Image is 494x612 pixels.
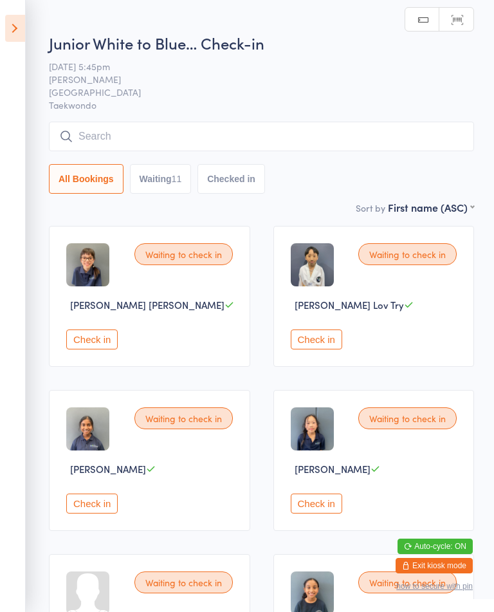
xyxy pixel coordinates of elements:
[358,407,457,429] div: Waiting to check in
[130,164,192,194] button: Waiting11
[291,329,342,349] button: Check in
[134,407,233,429] div: Waiting to check in
[197,164,265,194] button: Checked in
[398,539,473,554] button: Auto-cycle: ON
[358,243,457,265] div: Waiting to check in
[291,407,334,450] img: image1740635742.png
[295,298,404,311] span: [PERSON_NAME] Lov Try
[295,462,370,476] span: [PERSON_NAME]
[49,73,454,86] span: [PERSON_NAME]
[388,200,474,214] div: First name (ASC)
[49,60,454,73] span: [DATE] 5:45pm
[49,122,474,151] input: Search
[396,582,473,591] button: how to secure with pin
[396,558,473,573] button: Exit kiosk mode
[70,462,146,476] span: [PERSON_NAME]
[356,201,385,214] label: Sort by
[49,98,474,111] span: Taekwondo
[358,571,457,593] div: Waiting to check in
[134,243,233,265] div: Waiting to check in
[134,571,233,593] div: Waiting to check in
[172,174,182,184] div: 11
[66,329,118,349] button: Check in
[66,243,109,286] img: image1740635955.png
[291,494,342,514] button: Check in
[66,407,109,450] img: image1740635493.png
[66,494,118,514] button: Check in
[49,164,123,194] button: All Bookings
[70,298,224,311] span: [PERSON_NAME] [PERSON_NAME]
[49,86,454,98] span: [GEOGRAPHIC_DATA]
[49,32,474,53] h2: Junior White to Blue… Check-in
[291,243,334,286] img: image1747036007.png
